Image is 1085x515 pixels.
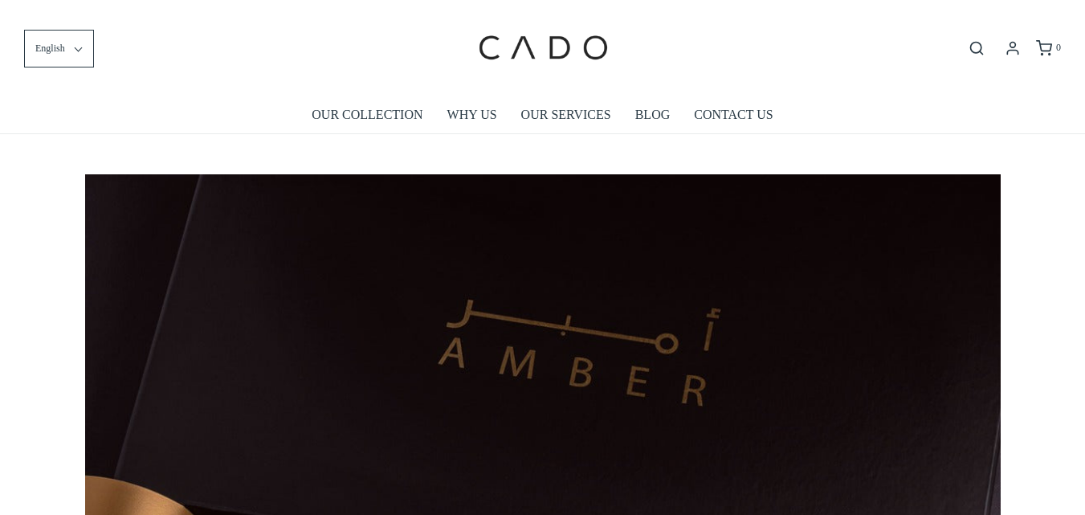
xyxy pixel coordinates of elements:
span: English [35,41,65,56]
button: English [24,30,94,67]
a: 0 [1034,40,1061,56]
a: CONTACT US [694,96,773,133]
button: Open search bar [962,39,991,57]
a: BLOG [635,96,671,133]
a: OUR SERVICES [521,96,611,133]
img: cadogifting [474,12,610,84]
span: 0 [1056,42,1061,53]
a: WHY US [447,96,497,133]
a: OUR COLLECTION [312,96,422,133]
